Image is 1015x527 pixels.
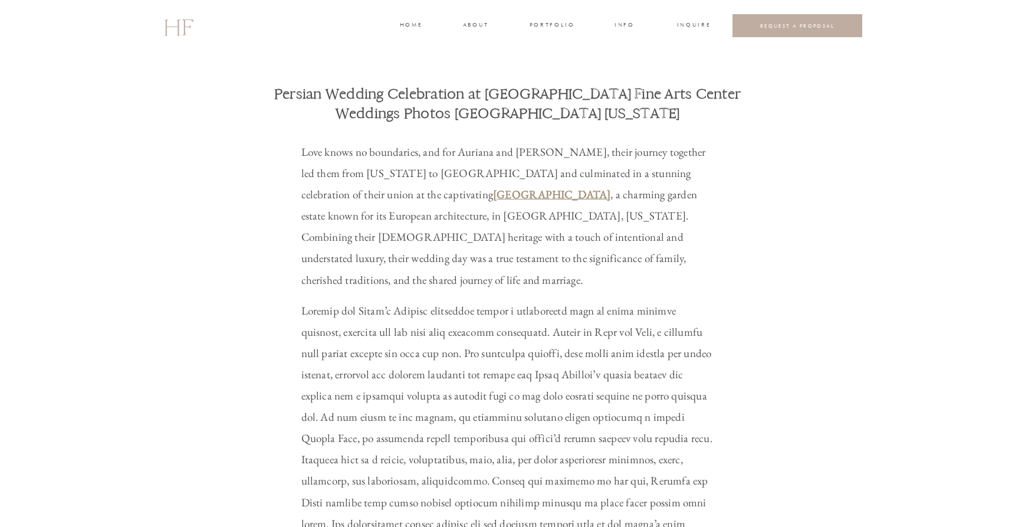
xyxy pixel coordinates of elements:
p: Love knows no boundaries, and for Auriana and [PERSON_NAME], their journey together led them from... [301,142,714,291]
a: portfolio [530,21,574,31]
a: about [463,21,488,31]
a: home [400,21,422,31]
a: INFO [614,21,636,31]
a: REQUEST A PROPOSAL [742,22,853,29]
a: [GEOGRAPHIC_DATA] [493,187,610,202]
h1: Persian Wedding Celebration at [GEOGRAPHIC_DATA] Fine Arts Center Weddings Photos [GEOGRAPHIC_DAT... [261,84,755,123]
a: HF [163,9,193,43]
a: INQUIRE [677,21,709,31]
